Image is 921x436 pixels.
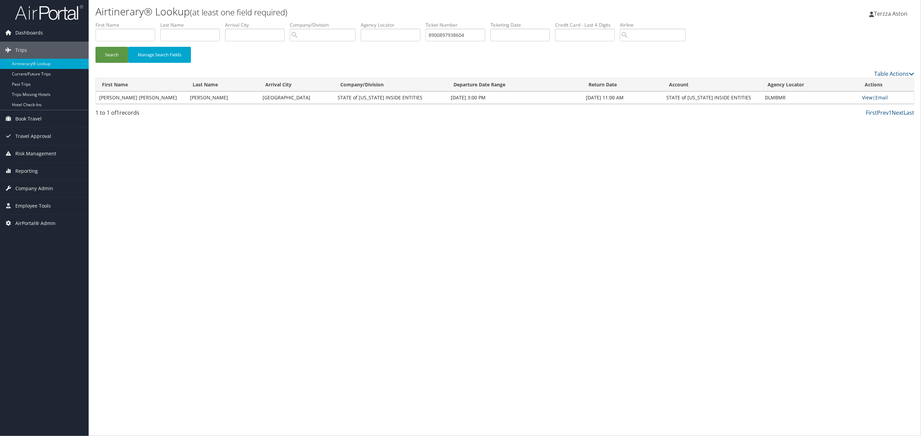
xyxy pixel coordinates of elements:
[447,92,582,104] td: [DATE] 3:00 PM
[761,78,859,92] th: Agency Locator: activate to sort column ascending
[187,78,259,92] th: Last Name: activate to sort column ascending
[761,92,859,104] td: DLMBMR
[290,22,361,28] label: Company/Division
[95,4,641,19] h1: Airtinerary® Lookup
[15,24,43,41] span: Dashboards
[892,109,904,116] a: Next
[582,92,663,104] td: [DATE] 11:00 AM
[15,4,83,20] img: airportal-logo.png
[15,215,56,232] span: AirPortal® Admin
[869,3,914,24] a: Terzza Aston
[15,180,53,197] span: Company Admin
[866,109,877,116] a: First
[15,197,51,214] span: Employee Tools
[447,78,582,92] th: Departure Date Range: activate to sort column ascending
[876,94,888,101] a: Email
[426,22,490,28] label: Ticket Number
[95,22,160,28] label: First Name
[874,10,907,17] span: Terzza Aston
[877,109,889,116] a: Prev
[361,22,426,28] label: Agency Locator
[663,92,761,104] td: STATE of [US_STATE] INSIDE ENTITIES
[259,92,334,104] td: [GEOGRAPHIC_DATA]
[862,94,873,101] a: View
[620,22,691,28] label: Airline
[859,92,914,104] td: |
[874,70,914,78] a: Table Actions
[187,92,259,104] td: [PERSON_NAME]
[663,78,761,92] th: Account: activate to sort column ascending
[889,109,892,116] a: 1
[116,109,119,116] span: 1
[128,47,191,63] button: Manage Search Fields
[96,92,187,104] td: [PERSON_NAME] [PERSON_NAME]
[15,42,27,59] span: Trips
[490,22,555,28] label: Ticketing Date
[904,109,914,116] a: Last
[15,163,38,180] span: Reporting
[225,22,290,28] label: Arrival City
[259,78,334,92] th: Arrival City: activate to sort column ascending
[15,145,56,162] span: Risk Management
[582,78,663,92] th: Return Date: activate to sort column ascending
[555,22,620,28] label: Credit Card - Last 4 Digits
[15,110,42,127] span: Book Travel
[334,78,447,92] th: Company/Division
[334,92,447,104] td: STATE of [US_STATE] INSIDE ENTITIES
[160,22,225,28] label: Last Name
[95,47,128,63] button: Search
[859,78,914,92] th: Actions
[96,78,187,92] th: First Name: activate to sort column ascending
[190,6,287,18] small: (at least one field required)
[15,128,51,145] span: Travel Approval
[95,109,293,120] div: 1 to 1 of records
